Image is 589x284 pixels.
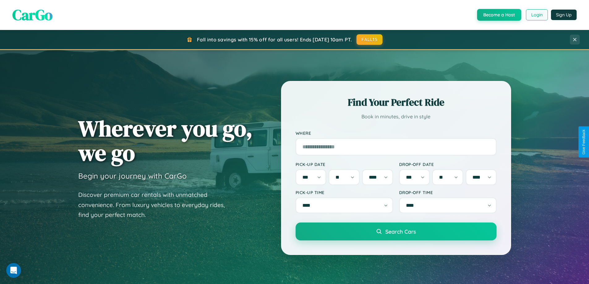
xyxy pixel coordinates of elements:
button: FALL15 [356,34,382,45]
label: Drop-off Time [399,190,497,195]
div: Give Feedback [582,129,586,155]
label: Where [296,130,497,136]
h2: Find Your Perfect Ride [296,95,497,109]
span: Fall into savings with 15% off for all users! Ends [DATE] 10am PT. [197,36,352,43]
span: CarGo [12,5,53,25]
p: Book in minutes, drive in style [296,112,497,121]
button: Search Cars [296,223,497,240]
h1: Wherever you go, we go [78,116,253,165]
h3: Begin your journey with CarGo [78,171,187,180]
label: Pick-up Time [296,190,393,195]
button: Become a Host [477,9,521,21]
label: Pick-up Date [296,162,393,167]
button: Login [526,9,548,20]
span: Search Cars [385,228,416,235]
button: Sign Up [551,10,577,20]
label: Drop-off Date [399,162,497,167]
p: Discover premium car rentals with unmatched convenience. From luxury vehicles to everyday rides, ... [78,190,233,220]
iframe: Intercom live chat [6,263,21,278]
